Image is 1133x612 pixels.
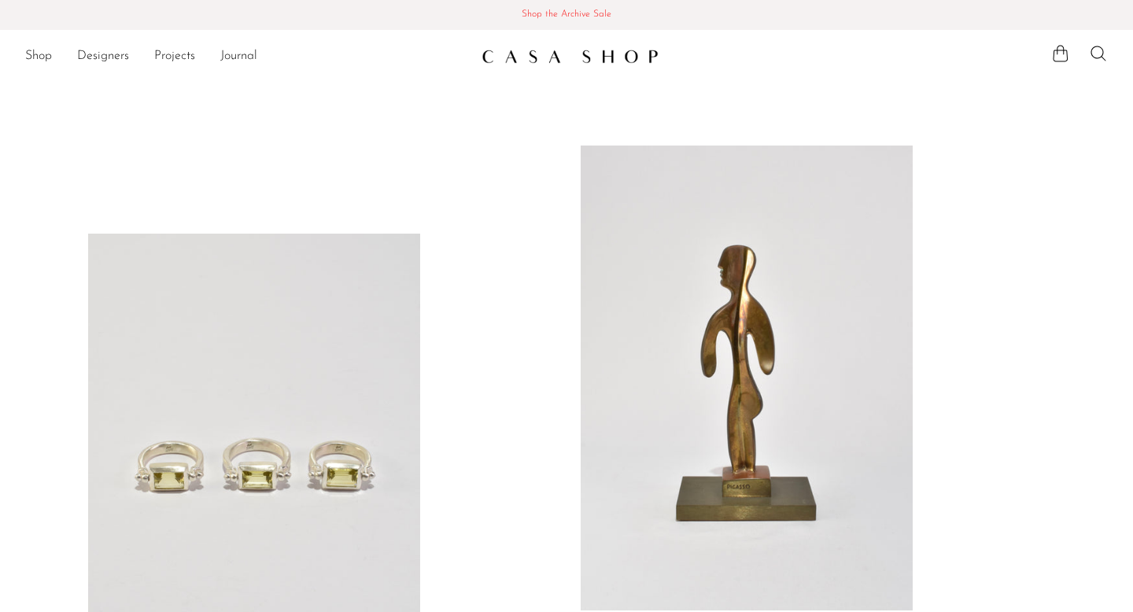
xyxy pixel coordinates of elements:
[77,46,129,67] a: Designers
[25,43,469,70] ul: NEW HEADER MENU
[25,46,52,67] a: Shop
[13,6,1120,24] span: Shop the Archive Sale
[154,46,195,67] a: Projects
[25,43,469,70] nav: Desktop navigation
[220,46,257,67] a: Journal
